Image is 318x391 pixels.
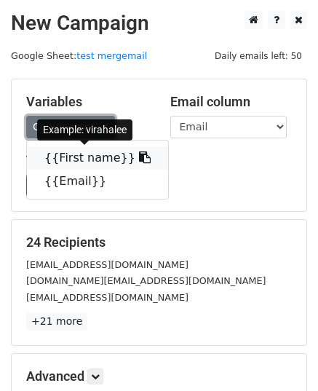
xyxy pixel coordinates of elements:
[27,170,168,193] a: {{Email}}
[26,259,188,270] small: [EMAIL_ADDRESS][DOMAIN_NAME]
[26,368,292,384] h5: Advanced
[11,50,147,61] small: Google Sheet:
[210,50,307,61] a: Daily emails left: 50
[26,234,292,250] h5: 24 Recipients
[170,94,293,110] h5: Email column
[26,312,87,331] a: +21 more
[37,119,132,141] div: Example: virahalee
[245,321,318,391] div: Tiện ích trò chuyện
[11,11,307,36] h2: New Campaign
[26,116,115,138] a: Copy/paste...
[26,94,148,110] h5: Variables
[27,146,168,170] a: {{First name}}
[245,321,318,391] iframe: Chat Widget
[210,48,307,64] span: Daily emails left: 50
[26,292,188,303] small: [EMAIL_ADDRESS][DOMAIN_NAME]
[26,275,266,286] small: [DOMAIN_NAME][EMAIL_ADDRESS][DOMAIN_NAME]
[76,50,147,61] a: test mergemail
